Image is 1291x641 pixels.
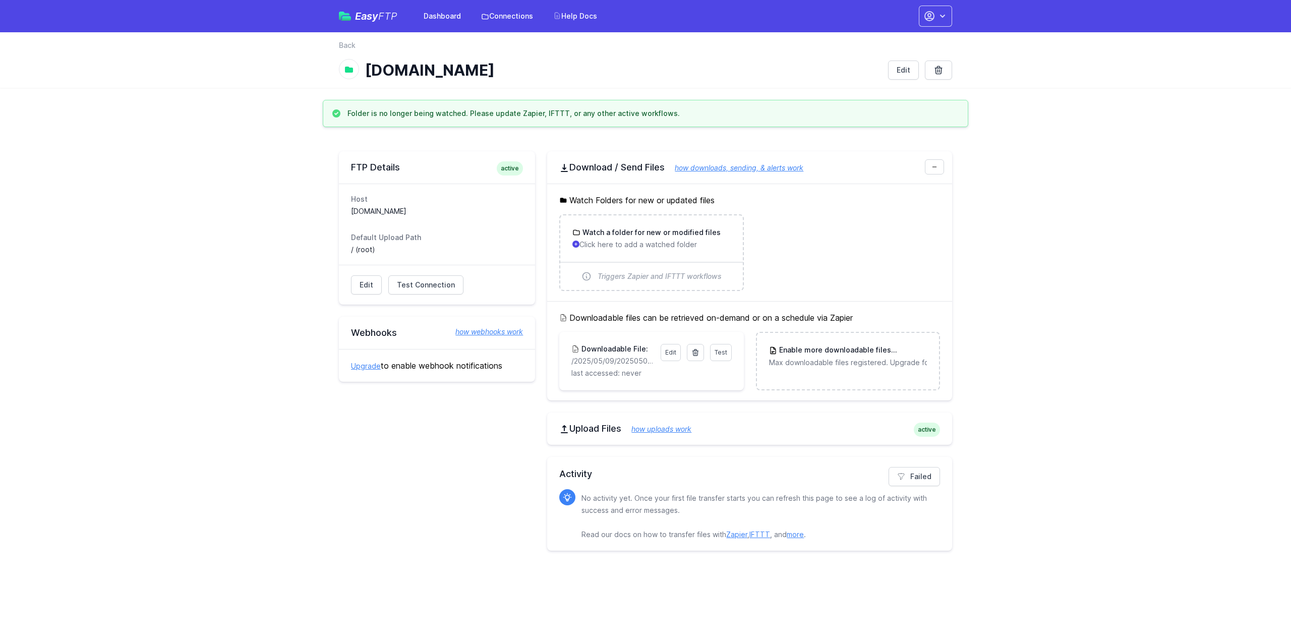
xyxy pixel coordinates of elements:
[888,61,919,80] a: Edit
[497,161,523,176] span: active
[581,492,932,541] p: No activity yet. Once your first file transfer starts you can refresh this page to see a log of a...
[757,333,939,380] a: Enable more downloadable filesUpgrade Max downloadable files registered. Upgrade for more.
[339,40,356,50] a: Back
[889,467,940,486] a: Failed
[787,530,804,539] a: more
[475,7,539,25] a: Connections
[351,362,381,370] a: Upgrade
[339,12,351,21] img: easyftp_logo.png
[777,345,927,356] h3: Enable more downloadable files
[891,345,927,356] span: Upgrade
[351,232,523,243] dt: Default Upload Path
[351,206,523,216] dd: [DOMAIN_NAME]
[559,161,940,173] h2: Download / Send Files
[445,327,523,337] a: how webhooks work
[621,425,691,433] a: how uploads work
[598,271,722,281] span: Triggers Zapier and IFTTT workflows
[547,7,603,25] a: Help Docs
[710,344,732,361] a: Test
[559,194,940,206] h5: Watch Folders for new or updated files
[351,245,523,255] dd: / (root)
[661,344,681,361] a: Edit
[571,356,654,366] p: /2025/05/09/20250509171559_inbound_0422652309_0756011820.mp3
[580,227,721,238] h3: Watch a folder for new or modified files
[418,7,467,25] a: Dashboard
[388,275,463,295] a: Test Connection
[378,10,397,22] span: FTP
[749,530,770,539] a: IFTTT
[579,344,648,354] h3: Downloadable File:
[914,423,940,437] span: active
[560,215,742,290] a: Watch a folder for new or modified files Click here to add a watched folder Triggers Zapier and I...
[347,108,680,119] h3: Folder is no longer being watched. Please update Zapier, IFTTT, or any other active workflows.
[397,280,455,290] span: Test Connection
[351,327,523,339] h2: Webhooks
[339,349,535,382] div: to enable webhook notifications
[351,194,523,204] dt: Host
[351,275,382,295] a: Edit
[559,423,940,435] h2: Upload Files
[365,61,880,79] h1: [DOMAIN_NAME]
[715,348,727,356] span: Test
[339,11,397,21] a: EasyFTP
[665,163,803,172] a: how downloads, sending, & alerts work
[572,240,730,250] p: Click here to add a watched folder
[559,312,940,324] h5: Downloadable files can be retrieved on-demand or on a schedule via Zapier
[355,11,397,21] span: Easy
[351,161,523,173] h2: FTP Details
[339,40,952,56] nav: Breadcrumb
[559,467,940,481] h2: Activity
[726,530,747,539] a: Zapier
[769,358,927,368] p: Max downloadable files registered. Upgrade for more.
[571,368,731,378] p: last accessed: never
